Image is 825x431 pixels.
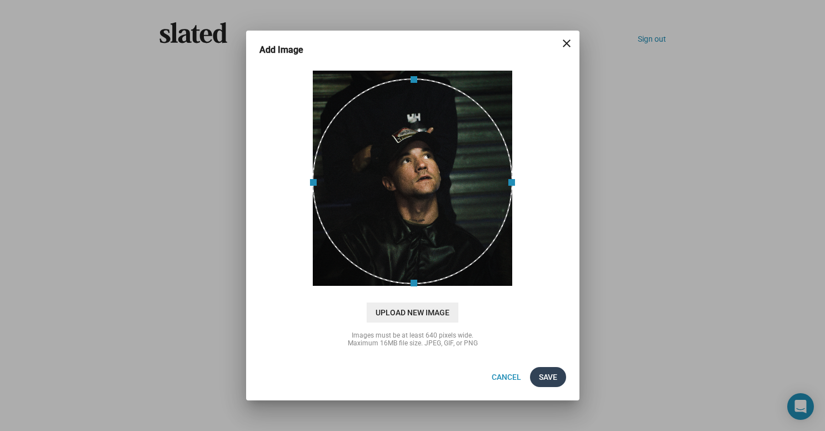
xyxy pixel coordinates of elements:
mat-icon: close [560,37,573,50]
button: Cancel [483,367,530,387]
span: Cancel [492,367,521,387]
button: Save [530,367,566,387]
span: Upload New Image [367,303,458,323]
h3: Add Image [259,44,319,56]
div: Images must be at least 640 pixels wide. Maximum 16MB file size. JPEG, GIF, or PNG [302,331,524,347]
span: Save [539,367,557,387]
img: WUn+SAAAAAZJREFUAwAfcfG6zTikrgAAAABJRU5ErkJggg== [312,70,513,286]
